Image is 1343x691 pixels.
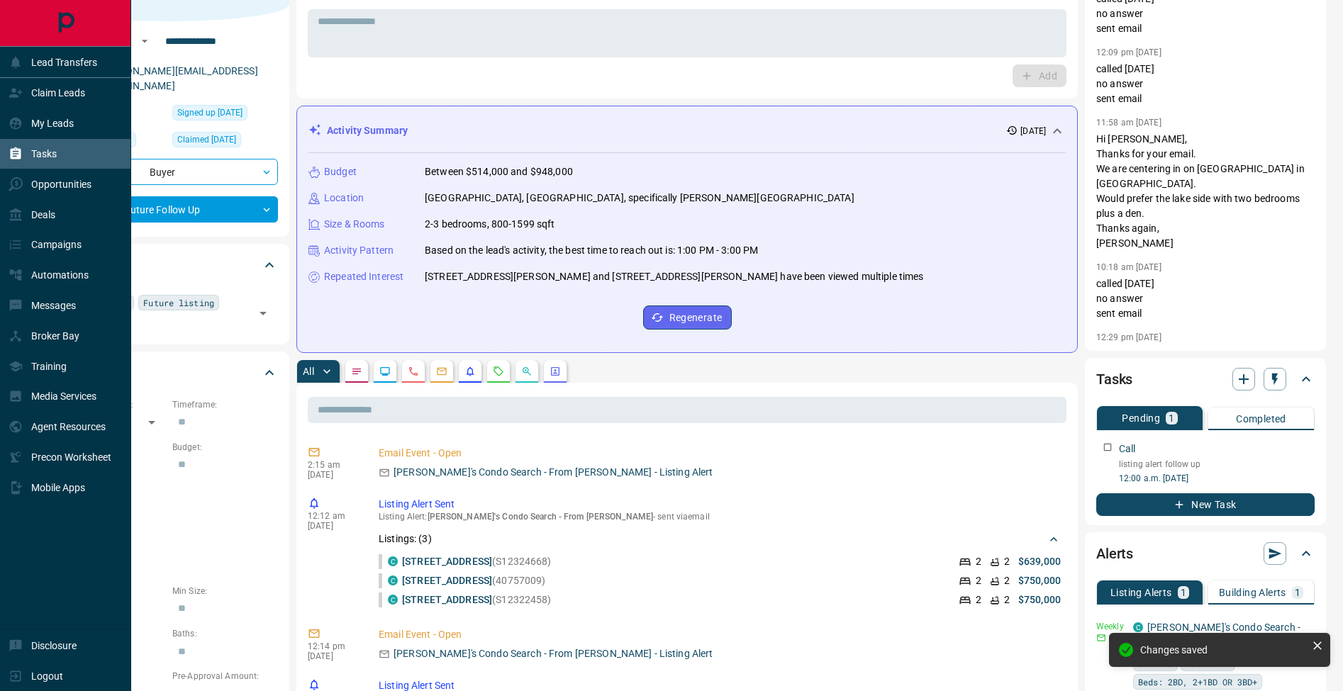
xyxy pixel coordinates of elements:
[1096,47,1161,57] p: 12:09 pm [DATE]
[60,499,278,512] p: Areas Searched:
[308,521,357,531] p: [DATE]
[1236,414,1286,424] p: Completed
[428,512,654,522] span: [PERSON_NAME]'s Condo Search - From [PERSON_NAME]
[379,512,1061,522] p: Listing Alert : - sent via email
[1119,472,1315,485] p: 12:00 a.m. [DATE]
[308,118,1066,144] div: Activity Summary[DATE]
[98,65,258,91] a: [PERSON_NAME][EMAIL_ADDRESS][DOMAIN_NAME]
[1133,622,1143,632] div: condos.ca
[327,123,408,138] p: Activity Summary
[493,366,504,377] svg: Requests
[1295,588,1300,597] p: 1
[464,366,476,377] svg: Listing Alerts
[172,670,278,682] p: Pre-Approval Amount:
[60,196,278,223] div: Future Follow Up
[394,646,713,661] p: [PERSON_NAME]'s Condo Search - From [PERSON_NAME] - Listing Alert
[172,132,278,152] div: Mon Dec 11 2023
[253,303,273,323] button: Open
[1096,362,1315,396] div: Tasks
[402,575,492,586] a: [STREET_ADDRESS]
[550,366,561,377] svg: Agent Actions
[1018,592,1061,607] p: $750,000
[324,243,394,258] p: Activity Pattern
[1096,62,1315,106] p: called [DATE] no answer sent email
[379,526,1061,552] div: Listings: (3)
[1122,413,1160,423] p: Pending
[324,217,385,232] p: Size & Rooms
[1110,588,1172,597] p: Listing Alerts
[60,159,278,185] div: Buyer
[351,366,362,377] svg: Notes
[60,248,278,282] div: Tags
[976,592,981,607] p: 2
[425,164,573,179] p: Between $514,000 and $948,000
[177,106,243,120] span: Signed up [DATE]
[1004,573,1010,588] p: 2
[388,595,398,605] div: condos.ca
[177,133,236,147] span: Claimed [DATE]
[60,542,278,555] p: Motivation:
[436,366,447,377] svg: Emails
[172,441,278,454] p: Budget:
[60,512,278,535] p: Orillia
[402,594,492,605] a: [STREET_ADDRESS]
[1004,554,1010,569] p: 2
[1004,592,1010,607] p: 2
[402,592,552,607] p: (S12322458)
[143,296,214,310] span: Future listing
[308,641,357,651] p: 12:14 pm
[324,164,357,179] p: Budget
[172,105,278,125] div: Sat Jun 18 2022
[388,556,398,566] div: condos.ca
[172,398,278,411] p: Timeframe:
[402,556,492,567] a: [STREET_ADDRESS]
[1096,276,1315,321] p: called [DATE] no answer sent email
[402,573,545,588] p: (40757009)
[1119,458,1315,471] p: listing alert follow up
[308,511,357,521] p: 12:12 am
[379,532,432,546] p: Listings: ( 3 )
[976,554,981,569] p: 2
[425,191,854,206] p: [GEOGRAPHIC_DATA], [GEOGRAPHIC_DATA], specifically [PERSON_NAME][GEOGRAPHIC_DATA]
[1096,620,1125,633] p: Weekly
[425,243,758,258] p: Based on the lead's activity, the best time to reach out is: 1:00 PM - 3:00 PM
[308,470,357,480] p: [DATE]
[1096,118,1161,128] p: 11:58 am [DATE]
[1147,622,1300,648] a: [PERSON_NAME]'s Condo Search - From [PERSON_NAME]
[1096,493,1315,516] button: New Task
[388,575,398,585] div: condos.ca
[172,585,278,597] p: Min Size:
[136,33,153,50] button: Open
[379,627,1061,642] p: Email Event - Open
[308,460,357,470] p: 2:15 am
[1096,368,1132,391] h2: Tasks
[425,269,923,284] p: [STREET_ADDRESS][PERSON_NAME] and [STREET_ADDRESS][PERSON_NAME] have been viewed multiple times
[1140,644,1306,656] div: Changes saved
[1138,675,1257,689] span: Beds: 2BD, 2+1BD OR 3BD+
[1096,536,1315,571] div: Alerts
[521,366,533,377] svg: Opportunities
[379,366,391,377] svg: Lead Browsing Activity
[425,217,555,232] p: 2-3 bedrooms, 800-1599 sqft
[643,305,732,330] button: Regenerate
[1018,554,1061,569] p: $639,000
[402,554,552,569] p: (S12324668)
[1096,542,1133,565] h2: Alerts
[379,497,1061,512] p: Listing Alert Sent
[324,269,403,284] p: Repeated Interest
[976,573,981,588] p: 2
[394,465,713,480] p: [PERSON_NAME]'s Condo Search - From [PERSON_NAME] - Listing Alert
[1096,332,1161,342] p: 12:29 pm [DATE]
[1169,413,1174,423] p: 1
[1219,588,1286,597] p: Building Alerts
[303,366,314,376] p: All
[324,191,364,206] p: Location
[1020,125,1046,137] p: [DATE]
[1096,262,1161,272] p: 10:18 am [DATE]
[1119,442,1136,456] p: Call
[379,446,1061,461] p: Email Event - Open
[172,627,278,640] p: Baths:
[308,651,357,661] p: [DATE]
[1018,573,1061,588] p: $750,000
[60,356,278,390] div: Criteria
